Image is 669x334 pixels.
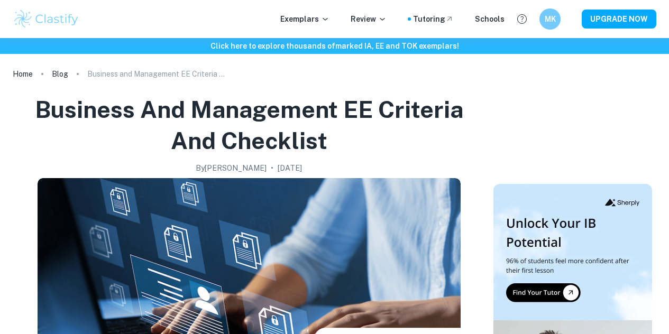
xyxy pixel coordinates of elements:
[271,162,273,174] p: •
[582,10,656,29] button: UPGRADE NOW
[196,162,267,174] h2: By [PERSON_NAME]
[351,13,387,25] p: Review
[278,162,302,174] h2: [DATE]
[87,68,225,80] p: Business and Management EE Criteria and Checklist
[513,10,531,28] button: Help and Feedback
[413,13,454,25] a: Tutoring
[52,67,68,81] a: Blog
[539,8,561,30] button: MK
[2,40,667,52] h6: Click here to explore thousands of marked IA, EE and TOK exemplars !
[17,94,481,156] h1: Business and Management EE Criteria and Checklist
[13,8,80,30] img: Clastify logo
[544,13,556,25] h6: MK
[280,13,329,25] p: Exemplars
[13,67,33,81] a: Home
[475,13,505,25] a: Schools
